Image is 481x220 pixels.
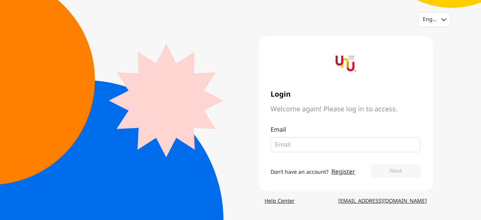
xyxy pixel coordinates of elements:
img: yournextu-logo-vertical-compact-v2.png [336,53,356,74]
a: Help Center [259,194,301,208]
button: Next [371,164,421,178]
a: [EMAIL_ADDRESS][DOMAIN_NAME] [332,194,433,208]
div: English [423,16,437,23]
a: Register [331,167,355,176]
span: Welcome again! Please log in to access. [271,105,421,114]
p: Email [271,125,421,134]
input: Email [275,140,410,149]
span: Login [271,90,421,99]
span: Don’t have an account? [271,168,328,176]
